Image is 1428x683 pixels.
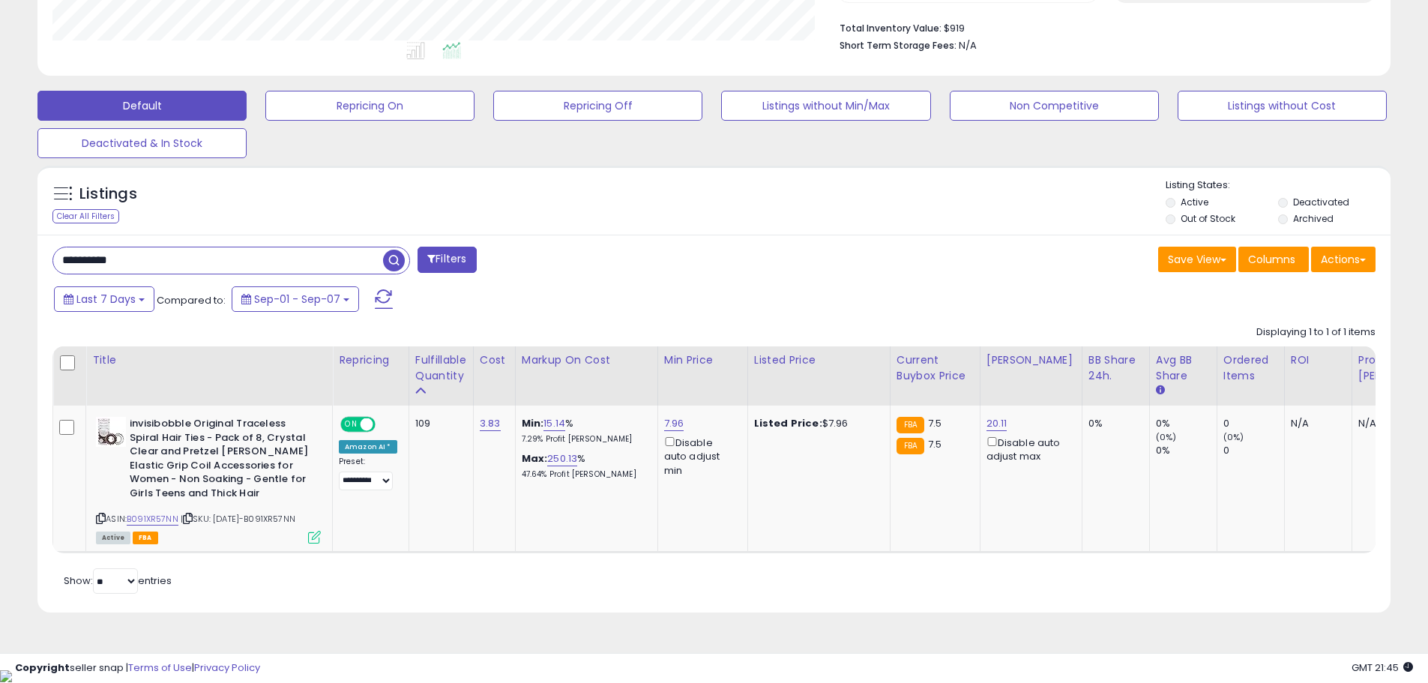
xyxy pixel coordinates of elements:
[959,38,977,52] span: N/A
[1181,196,1208,208] label: Active
[522,352,651,368] div: Markup on Cost
[1293,196,1349,208] label: Deactivated
[897,438,924,454] small: FBA
[157,293,226,307] span: Compared to:
[754,352,884,368] div: Listed Price
[986,434,1070,463] div: Disable auto adjust max
[480,416,501,431] a: 3.83
[1178,91,1387,121] button: Listings without Cost
[840,22,942,34] b: Total Inventory Value:
[480,352,509,368] div: Cost
[1181,212,1235,225] label: Out of Stock
[79,184,137,205] h5: Listings
[986,416,1007,431] a: 20.11
[96,417,321,542] div: ASIN:
[418,247,476,273] button: Filters
[127,513,178,526] a: B091XR57NN
[92,352,326,368] div: Title
[1352,661,1413,675] span: 2025-09-15 21:45 GMT
[493,91,702,121] button: Repricing Off
[415,352,467,384] div: Fulfillable Quantity
[254,292,340,307] span: Sep-01 - Sep-07
[342,418,361,431] span: ON
[15,661,70,675] strong: Copyright
[664,434,736,478] div: Disable auto adjust min
[96,532,130,544] span: All listings currently available for purchase on Amazon
[1156,431,1177,443] small: (0%)
[547,451,577,466] a: 250.13
[754,417,879,430] div: $7.96
[522,451,548,466] b: Max:
[1248,252,1295,267] span: Columns
[1238,247,1309,272] button: Columns
[1158,247,1236,272] button: Save View
[37,91,247,121] button: Default
[543,416,565,431] a: 15.14
[522,417,646,445] div: %
[373,418,397,431] span: OFF
[1223,431,1244,443] small: (0%)
[181,513,295,525] span: | SKU: [DATE]-B091XR57NN
[1156,417,1217,430] div: 0%
[840,18,1364,36] li: $919
[76,292,136,307] span: Last 7 Days
[1156,384,1165,397] small: Avg BB Share.
[96,417,126,447] img: 51HVef8y0tL._SL40_.jpg
[265,91,475,121] button: Repricing On
[986,352,1076,368] div: [PERSON_NAME]
[54,286,154,312] button: Last 7 Days
[522,416,544,430] b: Min:
[1088,352,1143,384] div: BB Share 24h.
[339,457,397,490] div: Preset:
[1291,352,1346,368] div: ROI
[897,417,924,433] small: FBA
[1311,247,1376,272] button: Actions
[1156,352,1211,384] div: Avg BB Share
[130,417,312,504] b: invisibobble Original Traceless Spiral Hair Ties - Pack of 8, Crystal Clear and Pretzel [PERSON_N...
[37,128,247,158] button: Deactivated & In Stock
[664,352,741,368] div: Min Price
[128,661,192,675] a: Terms of Use
[515,346,657,406] th: The percentage added to the cost of goods (COGS) that forms the calculator for Min & Max prices.
[840,39,956,52] b: Short Term Storage Fees:
[339,352,403,368] div: Repricing
[928,437,942,451] span: 7.5
[64,574,172,588] span: Show: entries
[664,416,684,431] a: 7.96
[522,469,646,480] p: 47.64% Profit [PERSON_NAME]
[133,532,158,544] span: FBA
[1223,417,1284,430] div: 0
[950,91,1159,121] button: Non Competitive
[1293,212,1334,225] label: Archived
[1291,417,1340,430] div: N/A
[522,434,646,445] p: 7.29% Profit [PERSON_NAME]
[721,91,930,121] button: Listings without Min/Max
[415,417,462,430] div: 109
[1166,178,1391,193] p: Listing States:
[52,209,119,223] div: Clear All Filters
[1156,444,1217,457] div: 0%
[1223,444,1284,457] div: 0
[897,352,974,384] div: Current Buybox Price
[1256,325,1376,340] div: Displaying 1 to 1 of 1 items
[522,452,646,480] div: %
[232,286,359,312] button: Sep-01 - Sep-07
[1088,417,1138,430] div: 0%
[1223,352,1278,384] div: Ordered Items
[194,661,260,675] a: Privacy Policy
[754,416,822,430] b: Listed Price:
[15,661,260,676] div: seller snap | |
[339,440,397,454] div: Amazon AI *
[928,416,942,430] span: 7.5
